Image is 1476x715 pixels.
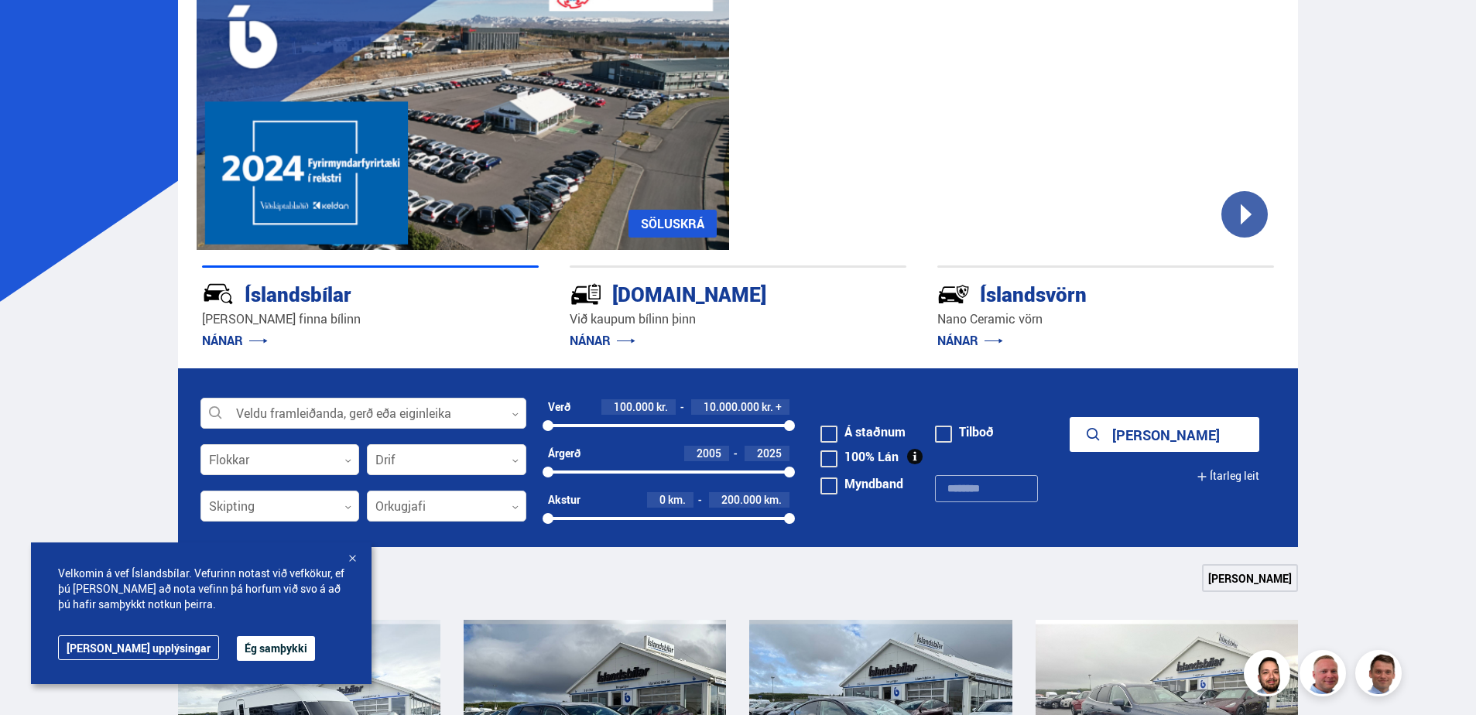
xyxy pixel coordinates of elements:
[697,446,721,460] span: 2005
[656,401,668,413] span: kr.
[12,6,59,53] button: Open LiveChat chat widget
[570,332,635,349] a: NÁNAR
[548,494,580,506] div: Akstur
[1302,652,1348,699] img: siFngHWaQ9KaOqBr.png
[659,492,666,507] span: 0
[548,401,570,413] div: Verð
[202,278,235,310] img: JRvxyua_JYH6wB4c.svg
[570,278,602,310] img: tr5P-W3DuiFaO7aO.svg
[202,279,484,306] div: Íslandsbílar
[820,477,903,490] label: Myndband
[820,426,906,438] label: Á staðnum
[721,492,762,507] span: 200.000
[937,310,1274,328] p: Nano Ceramic vörn
[237,636,315,661] button: Ég samþykki
[628,210,717,238] a: SÖLUSKRÁ
[1070,417,1259,452] button: [PERSON_NAME]
[202,332,268,349] a: NÁNAR
[1202,564,1298,592] a: [PERSON_NAME]
[820,450,899,463] label: 100% Lán
[1358,652,1404,699] img: FbJEzSuNWCJXmdc-.webp
[614,399,654,414] span: 100.000
[668,494,686,506] span: km.
[937,332,1003,349] a: NÁNAR
[202,310,539,328] p: [PERSON_NAME] finna bílinn
[58,566,344,612] span: Velkomin á vef Íslandsbílar. Vefurinn notast við vefkökur, ef þú [PERSON_NAME] að nota vefinn þá ...
[548,447,580,460] div: Árgerð
[937,279,1219,306] div: Íslandsvörn
[58,635,219,660] a: [PERSON_NAME] upplýsingar
[762,401,773,413] span: kr.
[570,279,851,306] div: [DOMAIN_NAME]
[704,399,759,414] span: 10.000.000
[1197,459,1259,494] button: Ítarleg leit
[570,310,906,328] p: Við kaupum bílinn þinn
[764,494,782,506] span: km.
[757,446,782,460] span: 2025
[776,401,782,413] span: +
[935,426,994,438] label: Tilboð
[1246,652,1293,699] img: nhp88E3Fdnt1Opn2.png
[937,278,970,310] img: -Svtn6bYgwAsiwNX.svg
